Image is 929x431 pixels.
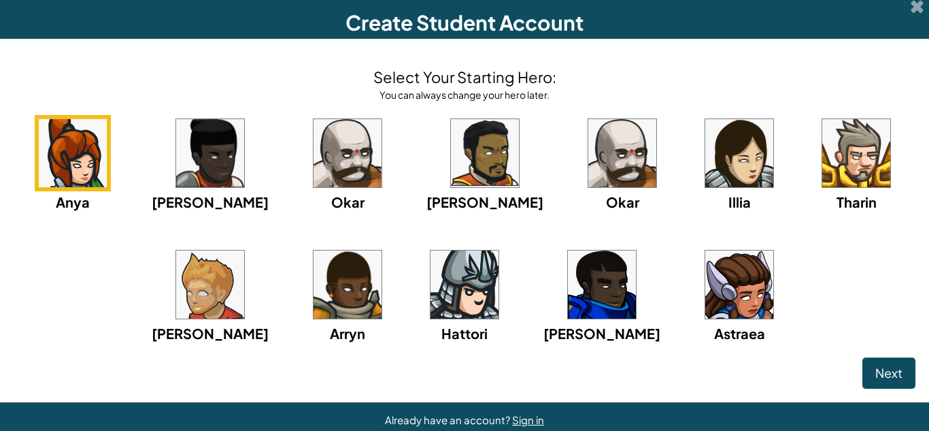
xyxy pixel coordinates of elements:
[152,325,269,342] span: [PERSON_NAME]
[426,193,543,210] span: [PERSON_NAME]
[56,193,90,210] span: Anya
[314,251,382,319] img: portrait.png
[862,357,915,389] button: Next
[705,251,773,319] img: portrait.png
[728,193,751,210] span: Illia
[512,413,544,426] a: Sign in
[176,119,244,187] img: portrait.png
[314,119,382,187] img: portrait.png
[330,325,365,342] span: Arryn
[714,325,765,342] span: Astraea
[441,325,488,342] span: Hattori
[588,119,656,187] img: portrait.png
[331,193,365,210] span: Okar
[39,119,107,187] img: portrait.png
[822,119,890,187] img: portrait.png
[345,10,584,35] span: Create Student Account
[176,251,244,319] img: portrait.png
[543,325,660,342] span: [PERSON_NAME]
[875,365,902,381] span: Next
[837,193,877,210] span: Tharin
[705,119,773,187] img: portrait.png
[385,413,512,426] span: Already have an account?
[451,119,519,187] img: portrait.png
[568,251,636,319] img: portrait.png
[373,88,556,101] div: You can always change your hero later.
[606,193,639,210] span: Okar
[430,251,499,319] img: portrait.png
[152,193,269,210] span: [PERSON_NAME]
[373,66,556,88] h4: Select Your Starting Hero:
